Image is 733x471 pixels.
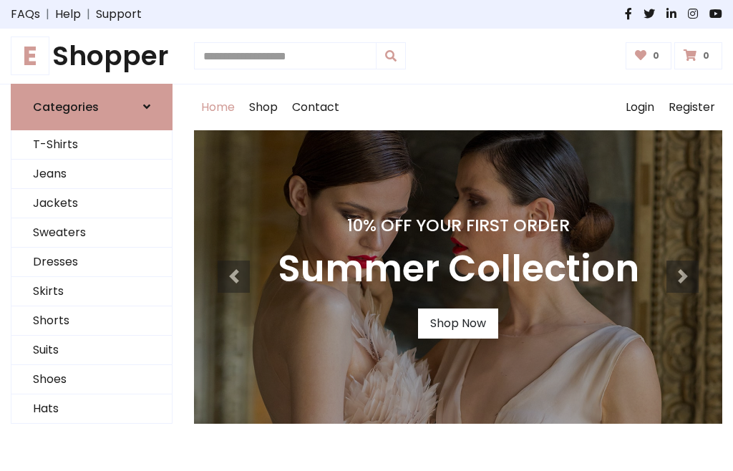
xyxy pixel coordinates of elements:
a: Dresses [11,248,172,277]
a: EShopper [11,40,173,72]
a: Shop Now [418,309,498,339]
a: Register [661,84,722,130]
a: Jackets [11,189,172,218]
a: Contact [285,84,346,130]
h4: 10% Off Your First Order [278,215,639,235]
span: 0 [649,49,663,62]
a: 0 [626,42,672,69]
a: Skirts [11,277,172,306]
span: | [40,6,55,23]
span: | [81,6,96,23]
a: FAQs [11,6,40,23]
h3: Summer Collection [278,247,639,291]
a: Shorts [11,306,172,336]
h1: Shopper [11,40,173,72]
span: 0 [699,49,713,62]
a: Sweaters [11,218,172,248]
a: Help [55,6,81,23]
span: E [11,37,49,75]
a: Login [618,84,661,130]
a: Categories [11,84,173,130]
a: Support [96,6,142,23]
a: Shoes [11,365,172,394]
h6: Categories [33,100,99,114]
a: Jeans [11,160,172,189]
a: Suits [11,336,172,365]
a: Hats [11,394,172,424]
a: T-Shirts [11,130,172,160]
a: Shop [242,84,285,130]
a: Home [194,84,242,130]
a: 0 [674,42,722,69]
